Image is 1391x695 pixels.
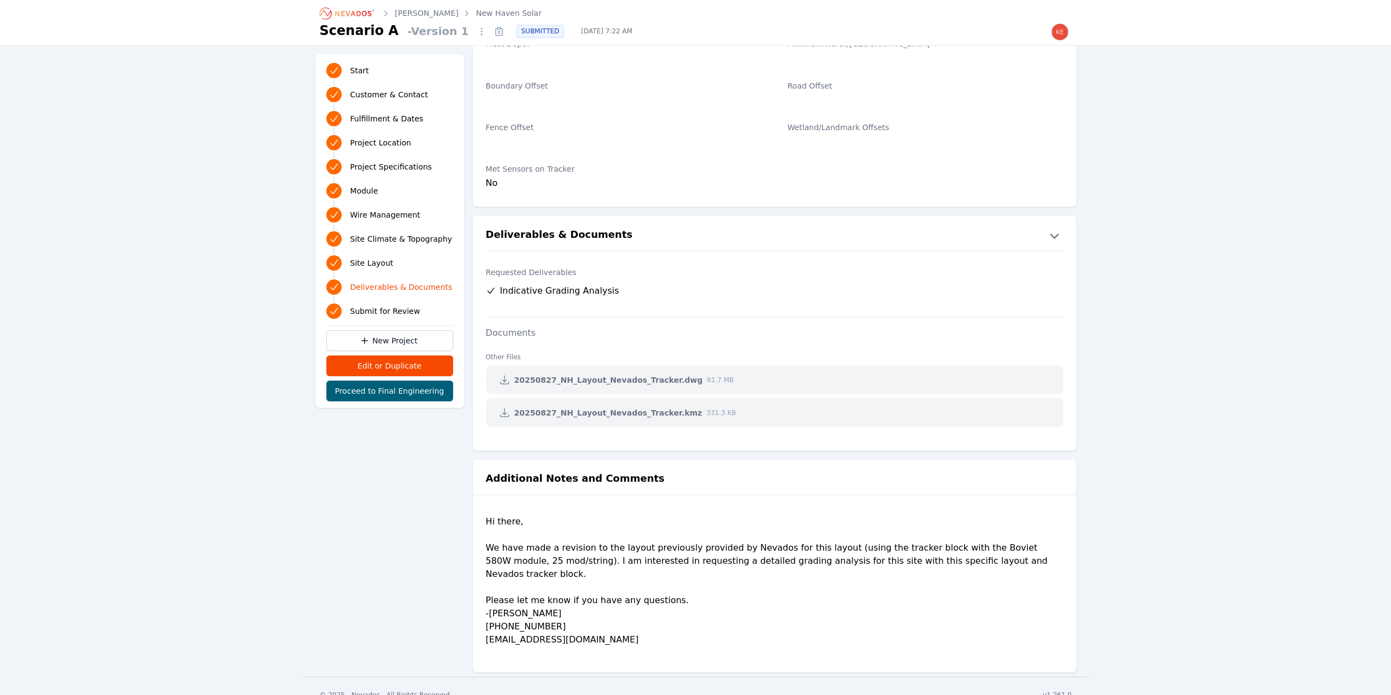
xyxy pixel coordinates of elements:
label: Fence Offset [486,121,761,132]
span: Submit for Review [350,306,420,317]
label: Boundary Offset [486,80,761,91]
span: Fulfillment & Dates [350,113,424,124]
h1: Scenario A [320,22,399,39]
button: Proceed to Final Engineering [326,381,453,401]
label: Met Sensors on Tracker [486,163,761,174]
span: Project Specifications [350,161,432,172]
span: Wire Management [350,209,420,220]
nav: Breadcrumb [320,4,542,22]
img: kevin.west@nevados.solar [1051,23,1069,40]
div: SUBMITTED [517,25,564,38]
span: [DATE] 7:22 AM [572,27,641,36]
nav: Progress [326,61,453,321]
span: Deliverables & Documents [350,282,453,293]
span: 61.7 MB [707,375,733,384]
label: Road Offset [788,80,1063,91]
button: Edit or Duplicate [326,355,453,376]
a: [PERSON_NAME] [395,8,459,19]
span: Start [350,65,369,76]
h2: Deliverables & Documents [486,226,633,244]
span: - Version 1 [403,24,473,39]
h2: Additional Notes and Comments [486,470,665,486]
div: No [486,176,761,189]
label: Documents [473,327,549,337]
span: 331.3 KB [706,408,736,417]
span: Site Layout [350,258,394,268]
button: Deliverables & Documents [473,226,1076,244]
div: Hi there, We have made a revision to the layout previously provided by Nevados for this layout (u... [486,515,1063,655]
span: Project Location [350,137,412,148]
a: New Project [326,330,453,351]
span: Indicative Grading Analysis [500,284,619,297]
span: Module [350,185,378,196]
span: 20250827_NH_Layout_Nevados_Tracker.kmz [514,407,702,418]
span: Site Climate & Topography [350,233,452,244]
span: 20250827_NH_Layout_Nevados_Tracker.dwg [514,374,703,385]
label: Requested Deliverables [486,266,1063,277]
span: Customer & Contact [350,89,428,100]
a: New Haven Solar [476,8,542,19]
label: Wetland/Landmark Offsets [788,121,1063,132]
dt: Other Files [486,343,1063,361]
